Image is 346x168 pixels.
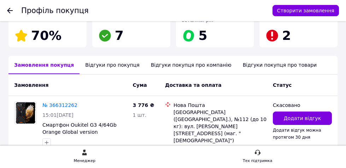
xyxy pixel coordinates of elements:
button: Створити замовлення [272,5,339,16]
span: Успішні замовлення з Пром-оплатою за останній рік [182,3,238,23]
div: Скасовано [273,102,332,109]
span: 1 шт. [133,112,147,118]
span: Додати відгук можна протягом 30 дня [273,128,321,140]
span: 3 776 ₴ [133,102,154,108]
span: Додати відгук [284,115,321,122]
span: 70% [31,28,61,43]
a: № 366312262 [42,102,77,108]
a: Фото товару [14,102,37,124]
button: Додати відгук [273,112,332,125]
span: 5 [199,28,207,43]
div: Відгуки покупця про компанію [145,56,237,74]
span: Замовлення [14,82,48,88]
span: 2 [282,28,291,43]
div: Нова Пошта [174,102,267,109]
div: Повернутися назад [7,7,13,14]
span: 7 [115,28,124,43]
span: Cума [133,82,147,88]
span: Статус [273,82,292,88]
span: Доставка та оплата [165,82,222,88]
div: Відгуки покупця про товари [237,56,322,74]
span: 15:01[DATE] [42,112,74,118]
div: Відгуки про покупця [80,56,145,74]
h1: Профіль покупця [21,6,89,15]
a: Смартфон Oukitel G3 4/64Gb Orange Global version [42,122,117,135]
img: Фото товару [15,102,36,124]
div: Тех підтримка [243,157,272,164]
div: Менеджер [74,157,95,164]
div: Замовлення покупця [8,56,80,74]
div: [GEOGRAPHIC_DATA] ([GEOGRAPHIC_DATA].), №112 (до 10 кг): вул. [PERSON_NAME][STREET_ADDRESS] (маг.... [174,109,267,144]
